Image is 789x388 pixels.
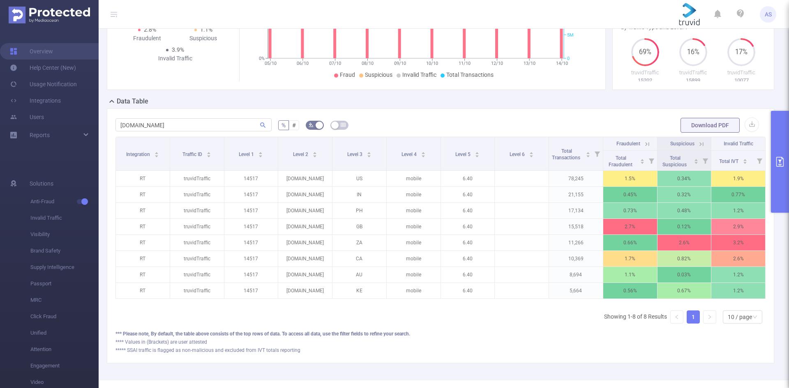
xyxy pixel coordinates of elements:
span: Fraud [340,71,355,78]
tspan: 10/10 [426,61,438,66]
i: icon: right [707,315,712,319]
div: Sort [640,158,645,163]
li: Showing 1-8 of 8 Results [604,310,667,324]
span: Invalid Traffic [402,71,436,78]
i: icon: caret-up [529,151,534,153]
i: icon: caret-down [586,154,590,156]
p: [DOMAIN_NAME] [278,219,332,234]
a: Help Center (New) [10,60,76,76]
div: Sort [743,158,747,163]
span: 1.1% [200,26,212,33]
i: icon: left [674,315,679,319]
span: Level 3 [347,152,364,157]
p: RT [116,235,170,250]
span: Suspicious [670,141,694,147]
p: 6.40 [441,203,495,218]
p: 1.1% [603,267,657,282]
p: 2.7% [603,219,657,234]
i: icon: caret-down [475,154,480,156]
span: Invalid Traffic [724,141,753,147]
p: mobile [387,219,441,234]
tspan: 5M [567,32,574,38]
p: 14517 [224,171,278,186]
p: 6.40 [441,267,495,282]
input: Search... [115,118,272,131]
div: Sort [421,151,426,156]
i: icon: bg-colors [309,122,314,127]
p: truvidTraffic [170,203,224,218]
i: icon: caret-up [207,151,211,153]
i: Filter menu [699,151,711,170]
p: 6.40 [441,283,495,298]
p: truvidTraffic [170,171,224,186]
p: 0.48% [657,203,711,218]
p: mobile [387,251,441,266]
p: 10077 [717,76,766,85]
p: RT [116,267,170,282]
tspan: 07/10 [329,61,341,66]
i: icon: caret-down [640,161,644,163]
span: Solutions [30,175,53,192]
span: Total Suspicious [662,155,688,168]
span: 69% [631,49,659,55]
p: 14517 [224,251,278,266]
p: 6.40 [441,235,495,250]
i: icon: caret-up [155,151,159,153]
span: Level 6 [510,152,526,157]
div: Sort [206,151,211,156]
i: Filter menu [591,137,603,170]
p: 0.56% [603,283,657,298]
p: CA [332,251,386,266]
p: 15899 [669,76,717,85]
li: Previous Page [670,310,683,324]
p: mobile [387,203,441,218]
a: 1 [687,311,699,323]
p: 14517 [224,235,278,250]
i: icon: caret-down [155,154,159,156]
span: Reports [30,132,50,138]
p: mobile [387,283,441,298]
i: icon: caret-down [313,154,317,156]
tspan: 13/10 [524,61,535,66]
li: Next Page [703,310,716,324]
i: icon: table [341,122,346,127]
span: Fraudulent [616,141,640,147]
span: Suspicious [365,71,392,78]
span: 2.8% [144,26,156,33]
p: 0.82% [657,251,711,266]
div: **** Values in (Brackets) are user attested [115,338,766,346]
p: [DOMAIN_NAME] [278,251,332,266]
tspan: 11/10 [459,61,471,66]
tspan: 14/10 [556,61,568,66]
p: 1.2% [711,267,765,282]
i: icon: caret-up [367,151,371,153]
i: icon: caret-up [743,158,747,160]
span: Traffic ID [182,152,203,157]
tspan: 05/10 [265,61,277,66]
p: US [332,171,386,186]
tspan: 0% [259,56,265,61]
p: [DOMAIN_NAME] [278,283,332,298]
i: icon: caret-down [421,154,425,156]
img: Protected Media [9,7,90,23]
p: 1.2% [711,203,765,218]
div: Sort [529,151,534,156]
p: RT [116,219,170,234]
i: icon: caret-down [258,154,263,156]
p: 10,369 [549,251,603,266]
i: icon: caret-down [367,154,371,156]
tspan: 06/10 [297,61,309,66]
p: RT [116,187,170,202]
p: GB [332,219,386,234]
p: truvidTraffic [621,69,669,77]
i: icon: caret-up [694,158,699,160]
p: 11,266 [549,235,603,250]
a: Integrations [10,92,61,109]
span: Visibility [30,226,99,243]
i: icon: caret-up [586,151,590,153]
div: Sort [154,151,159,156]
p: truvidTraffic [170,267,224,282]
p: 2.9% [711,219,765,234]
i: Filter menu [754,151,765,170]
span: % [281,122,286,129]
